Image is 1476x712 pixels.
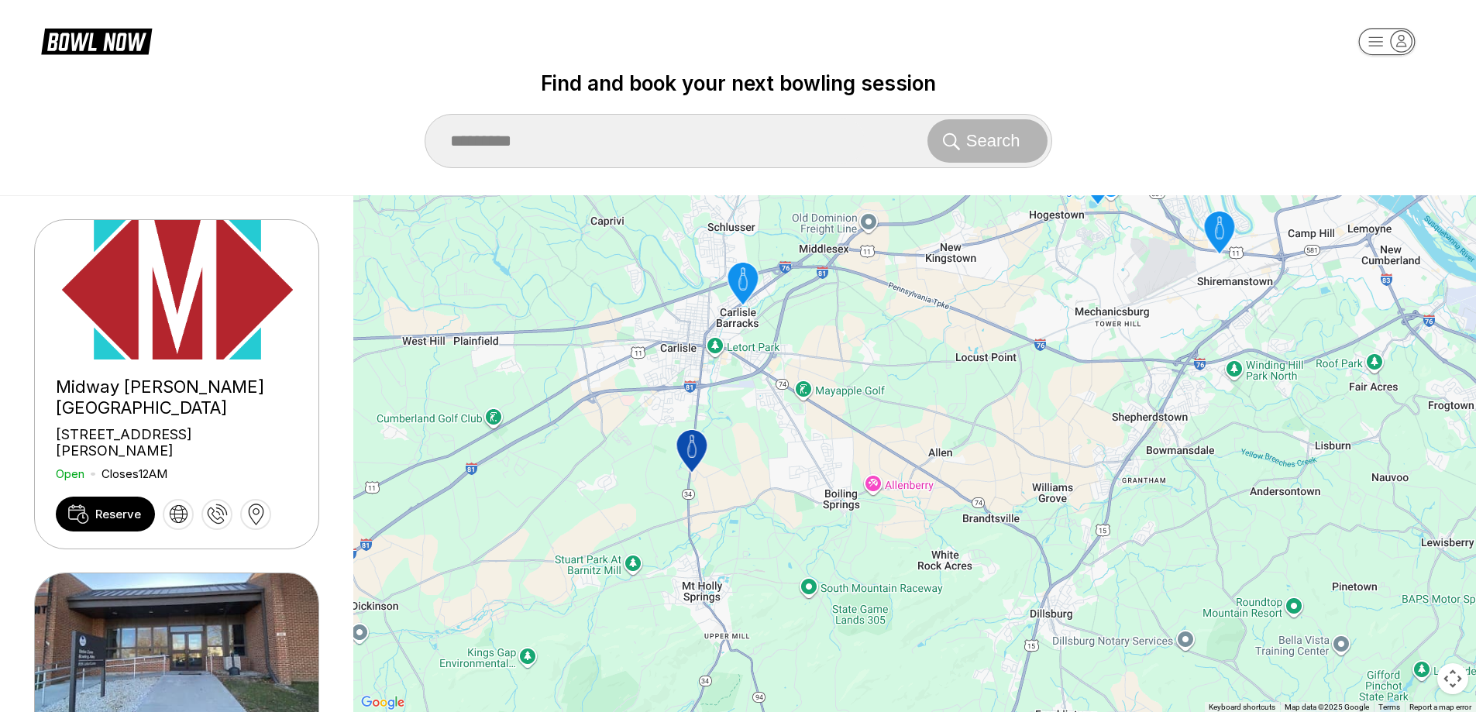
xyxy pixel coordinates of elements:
[35,220,320,359] img: Midway Bowling - Carlisle
[1378,703,1400,711] a: Terms
[56,426,298,459] div: [STREET_ADDRESS][PERSON_NAME]
[56,497,155,531] a: Reserve
[666,425,717,480] gmp-advanced-marker: Midway Bowling - Carlisle
[56,377,298,418] div: Midway [PERSON_NAME][GEOGRAPHIC_DATA]
[1409,703,1471,711] a: Report a map error
[1437,663,1468,694] button: Map camera controls
[1193,207,1245,261] gmp-advanced-marker: Trindle Bowl
[717,258,769,312] gmp-advanced-marker: Strike Zone Bowling Center
[95,507,141,521] span: Reserve
[101,466,167,481] div: Closes 12AM
[56,466,84,481] div: Open
[1285,703,1369,711] span: Map data ©2025 Google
